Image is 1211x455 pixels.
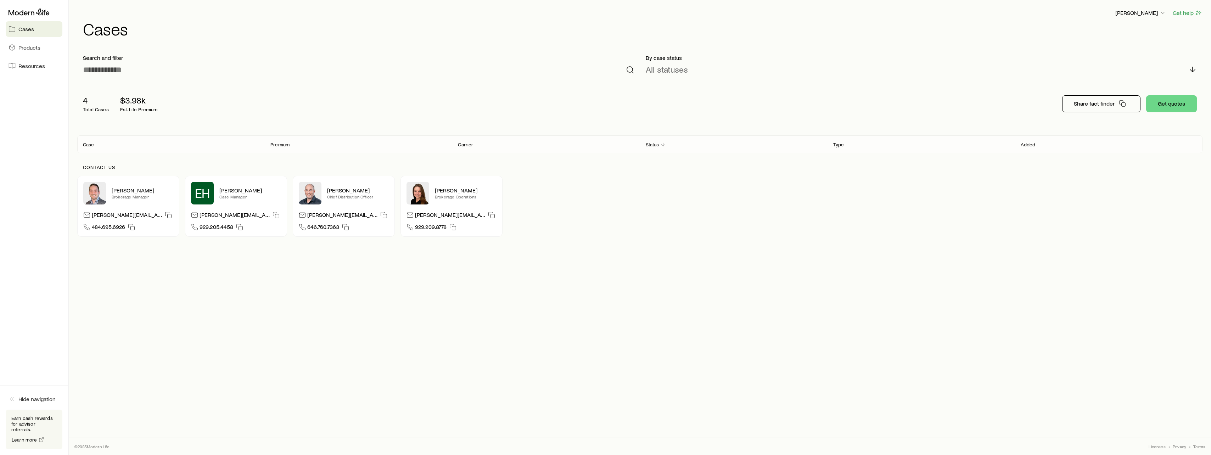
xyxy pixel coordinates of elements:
[1074,100,1115,107] p: Share fact finder
[458,142,473,147] p: Carrier
[92,223,125,233] span: 484.695.6926
[200,223,233,233] span: 929.205.4458
[74,444,110,449] p: © 2025 Modern Life
[6,21,62,37] a: Cases
[18,62,45,69] span: Resources
[1115,9,1166,16] p: [PERSON_NAME]
[6,58,62,74] a: Resources
[195,186,210,200] span: EH
[120,95,158,105] p: $3.98k
[435,194,497,200] p: Brokerage Operations
[18,395,56,403] span: Hide navigation
[1062,95,1140,112] button: Share fact finder
[1189,444,1190,449] span: •
[646,54,1197,61] p: By case status
[83,164,1197,170] p: Contact us
[407,182,429,204] img: Ellen Wall
[1146,95,1197,112] button: Get quotes
[18,26,34,33] span: Cases
[1021,142,1036,147] p: Added
[1149,444,1165,449] a: Licenses
[12,437,37,442] span: Learn more
[307,211,377,221] p: [PERSON_NAME][EMAIL_ADDRESS][DOMAIN_NAME]
[307,223,339,233] span: 646.760.7363
[646,64,688,74] p: All statuses
[83,182,106,204] img: Brandon Parry
[6,410,62,449] div: Earn cash rewards for advisor referrals.Learn more
[327,194,389,200] p: Chief Distribution Officer
[83,95,109,105] p: 4
[1172,9,1202,17] button: Get help
[270,142,290,147] p: Premium
[6,40,62,55] a: Products
[11,415,57,432] p: Earn cash rewards for advisor referrals.
[1115,9,1167,17] button: [PERSON_NAME]
[83,20,1202,37] h1: Cases
[415,223,447,233] span: 929.209.8778
[327,187,389,194] p: [PERSON_NAME]
[92,211,162,221] p: [PERSON_NAME][EMAIL_ADDRESS][DOMAIN_NAME]
[415,211,485,221] p: [PERSON_NAME][EMAIL_ADDRESS][DOMAIN_NAME]
[200,211,270,221] p: [PERSON_NAME][EMAIL_ADDRESS][DOMAIN_NAME]
[299,182,321,204] img: Dan Pierson
[1168,444,1170,449] span: •
[83,54,634,61] p: Search and filter
[112,187,173,194] p: [PERSON_NAME]
[435,187,497,194] p: [PERSON_NAME]
[833,142,844,147] p: Type
[112,194,173,200] p: Brokerage Manager
[219,194,281,200] p: Case Manager
[646,142,659,147] p: Status
[219,187,281,194] p: [PERSON_NAME]
[77,135,1202,153] div: Client cases
[6,391,62,407] button: Hide navigation
[83,142,94,147] p: Case
[83,107,109,112] p: Total Cases
[120,107,158,112] p: Est. Life Premium
[1193,444,1205,449] a: Terms
[1173,444,1186,449] a: Privacy
[18,44,40,51] span: Products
